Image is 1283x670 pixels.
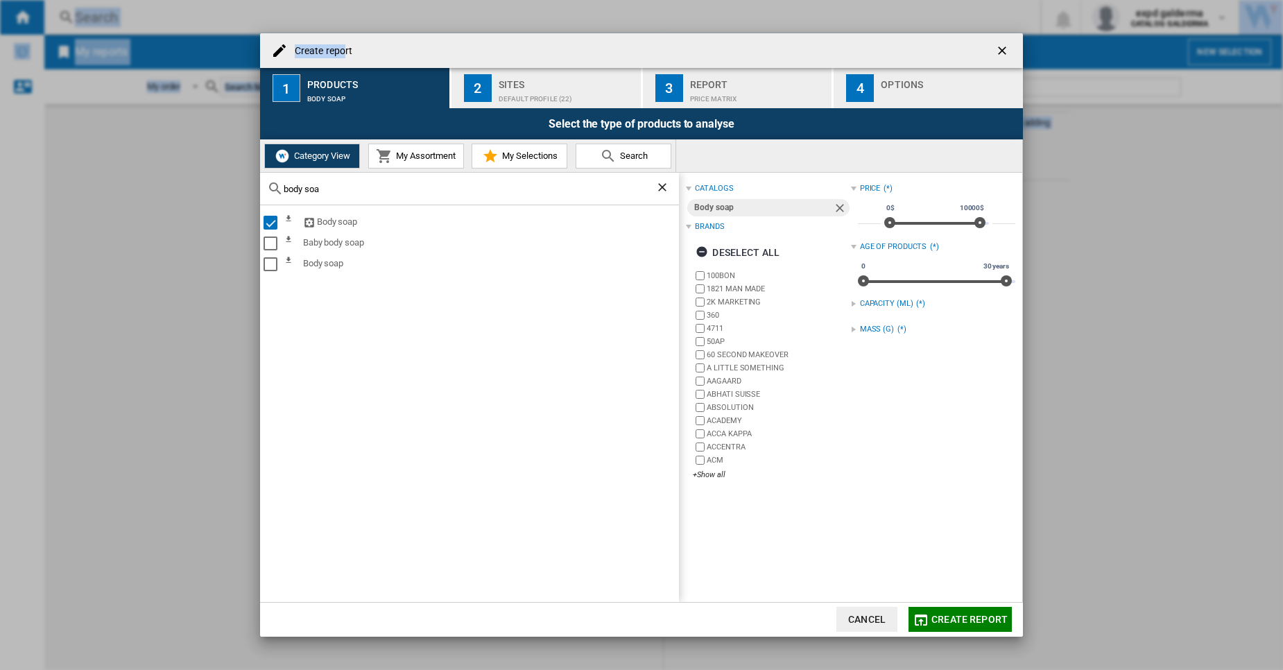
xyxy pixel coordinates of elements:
[696,284,705,293] input: brand.name
[860,183,881,194] div: Price
[860,324,894,335] div: MASS (G)
[655,180,672,197] ng-md-icon: Clear search
[693,470,850,480] div: +Show all
[846,74,874,102] div: 4
[472,144,567,169] button: My Selections
[909,607,1012,632] button: Create report
[707,455,850,465] label: ACM
[655,74,683,102] div: 3
[264,214,284,231] md-checkbox: Select
[695,221,724,232] div: Brands
[274,148,291,164] img: wiser-icon-white.png
[995,44,1012,60] ng-md-icon: getI18NText('BUTTONS.CLOSE_DIALOG')
[288,44,352,58] h4: Create report
[707,389,850,400] label: ABHATI SUISSE
[696,429,705,438] input: brand.name
[834,68,1023,108] button: 4 Options
[499,151,558,161] span: My Selections
[696,390,705,399] input: brand.name
[690,88,827,103] div: Price Matrix
[707,270,850,281] label: 100BON
[694,199,832,216] div: Body soap
[707,415,850,426] label: ACADEMY
[696,298,705,307] input: brand.name
[833,201,850,218] ng-md-icon: Remove
[696,337,705,346] input: brand.name
[958,203,986,214] span: 10000$
[884,203,897,214] span: 0$
[931,614,1008,625] span: Create report
[284,184,655,194] input: Search in Catalogs
[691,240,784,265] button: Deselect all
[643,68,834,108] button: 3 Report Price Matrix
[707,284,850,294] label: 1821 MAN MADE
[707,402,850,413] label: ABSOLUTION
[696,377,705,386] input: brand.name
[707,336,850,347] label: 50AP
[696,350,705,359] input: brand.name
[451,68,642,108] button: 2 Sites Default profile (22)
[990,37,1017,65] button: getI18NText('BUTTONS.CLOSE_DIALOG')
[264,235,284,252] md-checkbox: Select
[499,74,635,88] div: Sites
[617,151,648,161] span: Search
[260,68,451,108] button: 1 Products Body soap
[307,88,444,103] div: Body soap
[284,214,677,231] div: Body soap
[696,456,705,465] input: brand.name
[696,363,705,372] input: brand.name
[307,74,444,88] div: Products
[264,144,360,169] button: Category View
[881,74,1017,88] div: Options
[576,144,671,169] button: Search
[696,271,705,280] input: brand.name
[707,350,850,360] label: 60 SECOND MAKEOVER
[707,310,850,320] label: 360
[696,443,705,452] input: brand.name
[696,416,705,425] input: brand.name
[264,256,284,273] md-checkbox: Select
[860,241,927,252] div: Age of products
[260,108,1023,139] div: Select the type of products to analyse
[696,324,705,333] input: brand.name
[696,311,705,320] input: brand.name
[696,403,705,412] input: brand.name
[707,323,850,334] label: 4711
[464,74,492,102] div: 2
[284,256,677,273] div: Body soap
[696,240,780,265] div: Deselect all
[695,183,733,194] div: catalogs
[273,74,300,102] div: 1
[284,235,677,252] div: Baby body soap
[707,442,850,452] label: ACCENTRA
[368,144,464,169] button: My Assortment
[291,151,350,161] span: Category View
[393,151,456,161] span: My Assortment
[499,88,635,103] div: Default profile (22)
[860,298,913,309] div: CAPACITY (ML)
[690,74,827,88] div: Report
[707,297,850,307] label: 2K MARKETING
[859,261,868,272] span: 0
[707,429,850,439] label: ACCA KAPPA
[981,261,1011,272] span: 30 years
[836,607,897,632] button: Cancel
[707,363,850,373] label: A LITTLE SOMETHING
[707,376,850,386] label: AAGAARD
